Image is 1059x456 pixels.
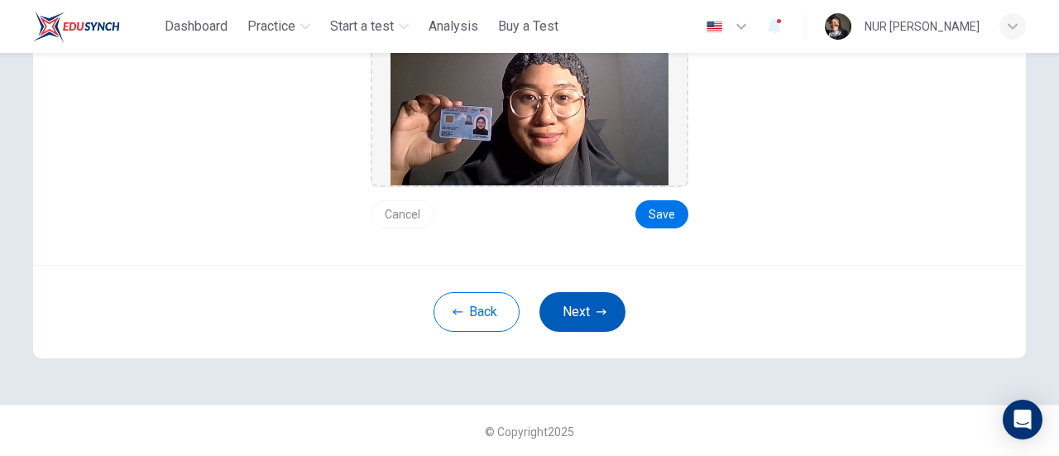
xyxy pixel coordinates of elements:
img: ELTC logo [33,10,120,43]
button: Practice [241,12,317,41]
span: Dashboard [165,17,228,36]
button: Start a test [323,12,415,41]
div: Open Intercom Messenger [1003,400,1042,439]
span: Start a test [330,17,394,36]
button: Buy a Test [491,12,565,41]
button: Dashboard [158,12,234,41]
span: © Copyright 2025 [485,425,574,439]
button: Cancel [371,200,434,228]
button: Save [635,200,688,228]
span: Practice [247,17,295,36]
button: Next [539,292,625,332]
span: Analysis [429,17,478,36]
span: Buy a Test [498,17,558,36]
button: Back [434,292,520,332]
img: en [704,21,725,33]
div: NUR [PERSON_NAME] [865,17,980,36]
img: Profile picture [825,13,851,40]
button: Analysis [422,12,485,41]
a: ELTC logo [33,10,158,43]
